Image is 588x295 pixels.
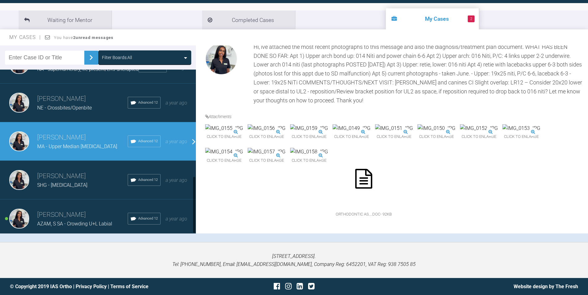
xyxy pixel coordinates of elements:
strong: 2 unread messages [73,35,113,40]
h3: [PERSON_NAME] [37,171,128,182]
span: Click to enlarge [418,132,455,142]
span: orthodontic As….doc - 92KB [333,210,395,219]
span: Click to enlarge [290,132,328,142]
span: Advanced 12 [138,177,158,183]
span: Click to enlarge [205,156,243,165]
div: Filter Boards: All [102,54,132,61]
h4: Attachments [205,113,583,120]
img: Mariam Samra [9,170,29,190]
img: IMG_0152.JPG [460,124,498,132]
img: IMG_0156.JPG [248,124,285,132]
img: IMG_0150.JPG [418,124,455,132]
span: Advanced 12 [138,100,158,105]
span: NE - Crossbites/Openbite [37,105,92,111]
span: Click to enlarge [333,132,370,142]
h3: [PERSON_NAME] [37,94,128,104]
span: Click to enlarge [205,132,243,142]
li: Waiting for Mentor [19,11,112,29]
h3: [PERSON_NAME] [37,210,128,220]
span: a year ago [166,177,187,183]
img: IMG_0151.JPG [375,124,413,132]
img: IMG_0159.JPG [290,124,328,132]
span: Click to enlarge [460,132,498,142]
a: Terms of Service [110,284,148,289]
span: 2 [468,15,475,22]
span: a year ago [166,139,187,144]
img: chevronRight.28bd32b0.svg [86,53,96,62]
span: AZAM, S SA - Crowding U+L Labial [37,221,112,227]
div: © Copyright 2019 IAS Ortho | | [10,283,199,291]
span: My Cases [9,34,41,40]
p: [STREET_ADDRESS]. Tel: [PHONE_NUMBER], Email: [EMAIL_ADDRESS][DOMAIN_NAME], Company Reg: 6452201,... [10,252,578,268]
input: Enter Case ID or Title [5,51,84,65]
span: SHG - [MEDICAL_DATA] [37,182,87,188]
a: Privacy Policy [76,284,107,289]
img: IMG_0149.JPG [333,124,370,132]
img: Mariam Samra [9,93,29,113]
span: MA - Upper Median [MEDICAL_DATA] [37,143,117,149]
span: Advanced 12 [138,139,158,144]
img: IMG_0155.JPG [205,124,243,132]
span: Click to enlarge [248,156,285,165]
img: Mariam Samra [205,43,237,75]
span: Click to enlarge [248,132,285,142]
img: Mariam Samra [9,209,29,229]
h3: [PERSON_NAME] [37,132,128,143]
img: IMG_0154.JPG [205,148,243,156]
img: IMG_0153.JPG [502,124,540,132]
span: You have [54,35,114,40]
img: IMG_0157.JPG [248,148,285,156]
li: Completed Cases [202,11,295,29]
img: IMG_0158.JPG [290,148,328,156]
span: Click to enlarge [290,156,328,165]
a: Website design by The Fresh [514,284,578,289]
img: Mariam Samra [9,131,29,151]
span: Click to enlarge [502,132,540,142]
span: a year ago [166,100,187,106]
span: Advanced 12 [138,216,158,221]
span: a year ago [166,216,187,222]
li: My Cases [386,8,479,29]
div: Hi, ive attached the most recent photographs to this message and also the diagnosis/treatment pla... [254,43,583,105]
span: Click to enlarge [375,132,413,142]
